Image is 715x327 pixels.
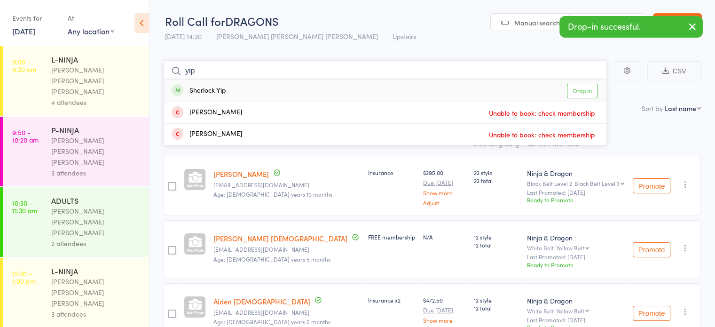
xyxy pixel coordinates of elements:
[12,26,35,36] a: [DATE]
[423,233,466,241] div: N/A
[423,168,466,206] div: $295.00
[12,58,36,73] time: 9:00 - 9:30 am
[213,246,361,253] small: shayan_pet24@yahoo.com
[51,309,141,319] div: 3 attendees
[393,32,416,41] span: Upstairs
[213,309,361,316] small: shayan_pet24@yahoo.com
[556,245,584,251] div: Yellow Belt
[487,106,597,120] span: Unable to book: check membership
[647,61,701,81] button: CSV
[51,238,141,249] div: 2 attendees
[423,199,466,206] a: Adjust
[527,180,625,186] div: Black Belt Level 2
[423,307,466,313] small: Due [DATE]
[368,296,416,304] div: Insurance x2
[474,304,519,312] span: 12 total
[633,306,670,321] button: Promote
[527,189,625,196] small: Last Promoted: [DATE]
[474,233,519,241] span: 12 style
[213,169,269,179] a: [PERSON_NAME]
[3,46,149,116] a: 9:00 -9:30 amL-NINJA[PERSON_NAME] [PERSON_NAME] [PERSON_NAME]4 attendees
[51,135,141,167] div: [PERSON_NAME] [PERSON_NAME] [PERSON_NAME]
[68,26,114,36] div: Any location
[423,190,466,196] a: Show more
[225,13,279,29] span: DRAGONS
[51,266,141,276] div: L-NINJA
[68,10,114,26] div: At
[653,13,702,32] a: Exit roll call
[527,141,625,147] div: Current / Next Rank
[474,296,519,304] span: 12 style
[3,117,149,186] a: 9:50 -10:20 amP-NINJA[PERSON_NAME] [PERSON_NAME] [PERSON_NAME]3 attendees
[527,196,625,204] div: Ready to Promote
[527,254,625,260] small: Last Promoted: [DATE]
[474,168,519,176] span: 22 style
[12,10,58,26] div: Events for
[527,308,625,314] div: White Belt
[164,60,607,82] input: Search by name
[527,233,625,242] div: Ninja & Dragon
[474,241,519,249] span: 12 total
[556,308,584,314] div: Yellow Belt
[665,104,696,113] div: Last name
[213,182,361,188] small: mysharma2013@gmail.com
[213,190,332,198] span: Age: [DEMOGRAPHIC_DATA] years 10 months
[51,206,141,238] div: [PERSON_NAME] [PERSON_NAME] [PERSON_NAME]
[165,32,202,41] span: [DATE] 14:20
[12,270,36,285] time: 12:30 - 1:00 pm
[216,32,378,41] span: [PERSON_NAME] [PERSON_NAME] [PERSON_NAME]
[51,195,141,206] div: ADULTS
[165,13,225,29] span: Roll Call for
[423,179,466,186] small: Due [DATE]
[213,318,330,326] span: Age: [DEMOGRAPHIC_DATA] years 5 months
[474,176,519,184] span: 22 total
[514,18,560,27] span: Manual search
[51,276,141,309] div: [PERSON_NAME] [PERSON_NAME] [PERSON_NAME]
[527,296,625,305] div: Ninja & Dragon
[527,317,625,323] small: Last Promoted: [DATE]
[567,84,597,98] a: Drop in
[474,141,519,147] div: since last grading
[574,180,620,186] div: Black Belt Level 3
[51,125,141,135] div: P-NINJA
[172,107,242,118] div: [PERSON_NAME]
[51,97,141,108] div: 4 attendees
[213,233,347,243] a: [PERSON_NAME] [DEMOGRAPHIC_DATA]
[487,128,597,142] span: Unable to book: check membership
[12,199,37,214] time: 10:30 - 11:30 am
[527,245,625,251] div: White Belt
[172,129,242,140] div: [PERSON_NAME]
[368,168,416,176] div: Insurance
[633,242,670,257] button: Promote
[368,233,416,241] div: FREE membership
[172,86,226,96] div: Sherlock Yip
[213,255,330,263] span: Age: [DEMOGRAPHIC_DATA] years 5 months
[51,64,141,97] div: [PERSON_NAME] [PERSON_NAME] [PERSON_NAME]
[51,167,141,178] div: 3 attendees
[213,296,310,306] a: Aiden [DEMOGRAPHIC_DATA]
[423,317,466,323] a: Show more
[3,187,149,257] a: 10:30 -11:30 amADULTS[PERSON_NAME] [PERSON_NAME] [PERSON_NAME]2 attendees
[559,16,703,38] div: Drop-in successful.
[51,54,141,64] div: L-NINJA
[527,261,625,269] div: Ready to Promote
[527,168,625,178] div: Ninja & Dragon
[633,178,670,193] button: Promote
[642,104,663,113] label: Sort by
[12,128,39,144] time: 9:50 - 10:20 am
